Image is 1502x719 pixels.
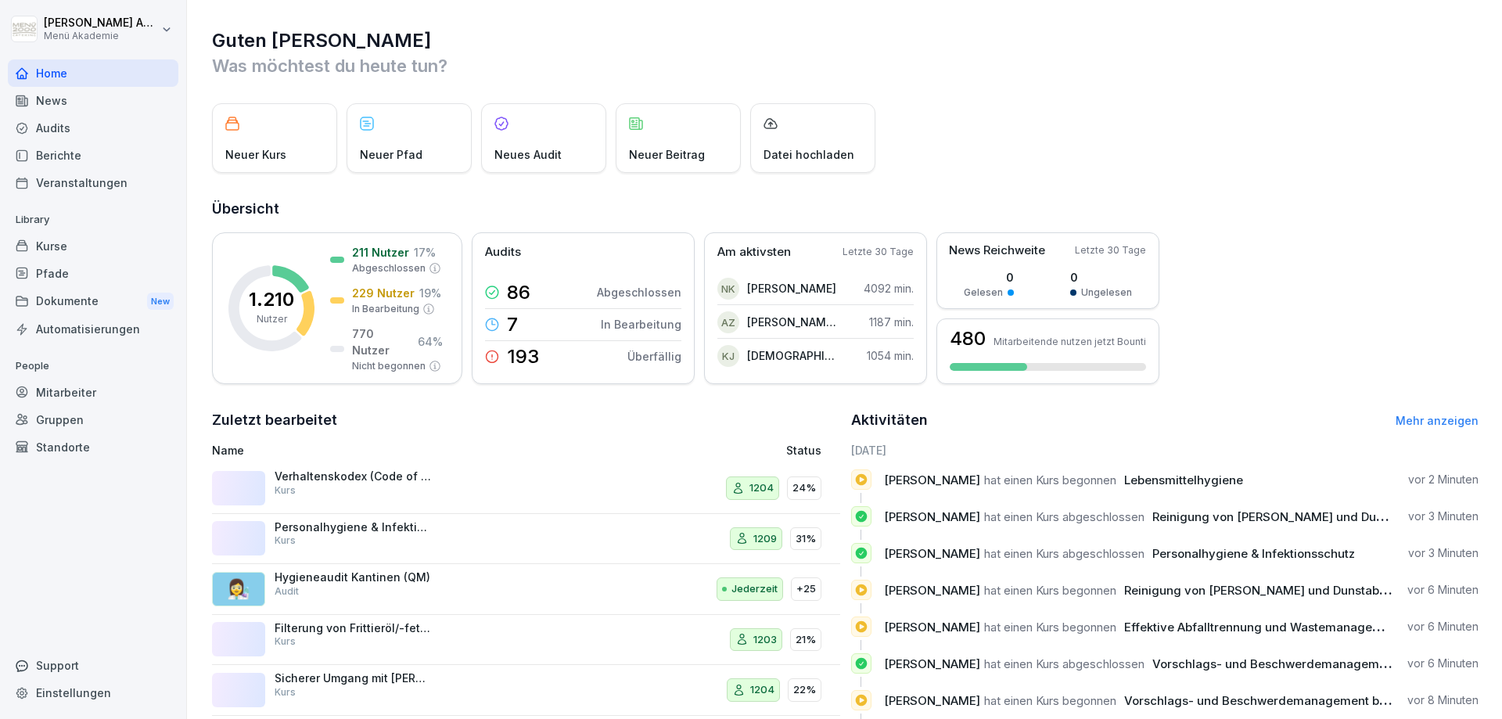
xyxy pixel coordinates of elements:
a: Sicherer Umgang mit [PERSON_NAME]Kurs120422% [212,665,840,716]
p: Neuer Pfad [360,146,422,163]
a: Mitarbeiter [8,379,178,406]
p: Kurs [275,635,296,649]
p: Nicht begonnen [352,359,426,373]
p: Verhaltenskodex (Code of Conduct) Menü 2000 [275,469,431,484]
span: hat einen Kurs begonnen [984,620,1116,635]
div: AZ [717,311,739,333]
p: 31% [796,531,816,547]
a: Personalhygiene & InfektionsschutzKurs120931% [212,514,840,565]
p: +25 [796,581,816,597]
a: Berichte [8,142,178,169]
p: 21% [796,632,816,648]
p: [DEMOGRAPHIC_DATA][PERSON_NAME] [747,347,837,364]
p: Sicherer Umgang mit [PERSON_NAME] [275,671,431,685]
p: 1204 [749,480,774,496]
p: 1209 [753,531,777,547]
p: 22% [793,682,816,698]
p: Audits [485,243,521,261]
p: 0 [1070,269,1132,286]
span: [PERSON_NAME] [884,620,980,635]
p: 1.210 [249,290,294,309]
h2: Zuletzt bearbeitet [212,409,840,431]
span: hat einen Kurs begonnen [984,693,1116,708]
a: News [8,87,178,114]
span: [PERSON_NAME] [884,509,980,524]
p: Neuer Kurs [225,146,286,163]
span: [PERSON_NAME] [884,693,980,708]
p: Datei hochladen [764,146,854,163]
p: vor 3 Minuten [1408,509,1479,524]
p: vor 3 Minuten [1408,545,1479,561]
a: Veranstaltungen [8,169,178,196]
span: Reinigung von [PERSON_NAME] und Dunstabzugshauben [1124,583,1449,598]
span: [PERSON_NAME] [884,473,980,487]
p: Ungelesen [1081,286,1132,300]
p: Kurs [275,484,296,498]
div: Support [8,652,178,679]
p: vor 6 Minuten [1407,582,1479,598]
div: Kurse [8,232,178,260]
p: 229 Nutzer [352,285,415,301]
h6: [DATE] [851,442,1479,458]
p: 1187 min. [869,314,914,330]
span: Vorschlags- und Beschwerdemanagement bei Menü 2000 [1152,656,1486,671]
span: Reinigung von [PERSON_NAME] und Dunstabzugshauben [1152,509,1477,524]
a: Mehr anzeigen [1396,414,1479,427]
p: Menü Akademie [44,31,158,41]
p: 64 % [418,333,443,350]
a: Automatisierungen [8,315,178,343]
p: 4092 min. [864,280,914,297]
a: Audits [8,114,178,142]
span: hat einen Kurs begonnen [984,473,1116,487]
a: Einstellungen [8,679,178,706]
p: [PERSON_NAME] Ahlers [44,16,158,30]
p: Letzte 30 Tage [843,245,914,259]
p: Abgeschlossen [352,261,426,275]
p: vor 8 Minuten [1407,692,1479,708]
p: vor 6 Minuten [1407,619,1479,635]
p: Neues Audit [494,146,562,163]
p: 211 Nutzer [352,244,409,261]
p: 24% [792,480,816,496]
p: Abgeschlossen [597,284,681,300]
p: Audit [275,584,299,599]
p: [PERSON_NAME] [747,280,836,297]
h1: Guten [PERSON_NAME] [212,28,1479,53]
a: 👩‍🔬Hygieneaudit Kantinen (QM)AuditJederzeit+25 [212,564,840,615]
a: Gruppen [8,406,178,433]
p: Personalhygiene & Infektionsschutz [275,520,431,534]
p: People [8,354,178,379]
div: KJ [717,345,739,367]
div: Dokumente [8,287,178,316]
p: 1054 min. [867,347,914,364]
p: News Reichweite [949,242,1045,260]
p: 193 [507,347,539,366]
span: hat einen Kurs abgeschlossen [984,656,1144,671]
p: Status [786,442,821,458]
h2: Übersicht [212,198,1479,220]
p: 0 [964,269,1014,286]
p: Gelesen [964,286,1003,300]
a: Filterung von Frittieröl/-fett - STANDARD ohne VitoKurs120321% [212,615,840,666]
p: Was möchtest du heute tun? [212,53,1479,78]
p: 770 Nutzer [352,325,413,358]
a: Pfade [8,260,178,287]
span: Lebensmittelhygiene [1124,473,1243,487]
a: DokumenteNew [8,287,178,316]
p: Name [212,442,605,458]
p: Jederzeit [731,581,778,597]
span: Vorschlags- und Beschwerdemanagement bei Menü 2000 [1124,693,1458,708]
div: New [147,293,174,311]
p: Hygieneaudit Kantinen (QM) [275,570,431,584]
a: Home [8,59,178,87]
p: In Bearbeitung [352,302,419,316]
span: Effektive Abfalltrennung und Wastemanagement im Catering [1124,620,1471,635]
p: Mitarbeitende nutzen jetzt Bounti [994,336,1146,347]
